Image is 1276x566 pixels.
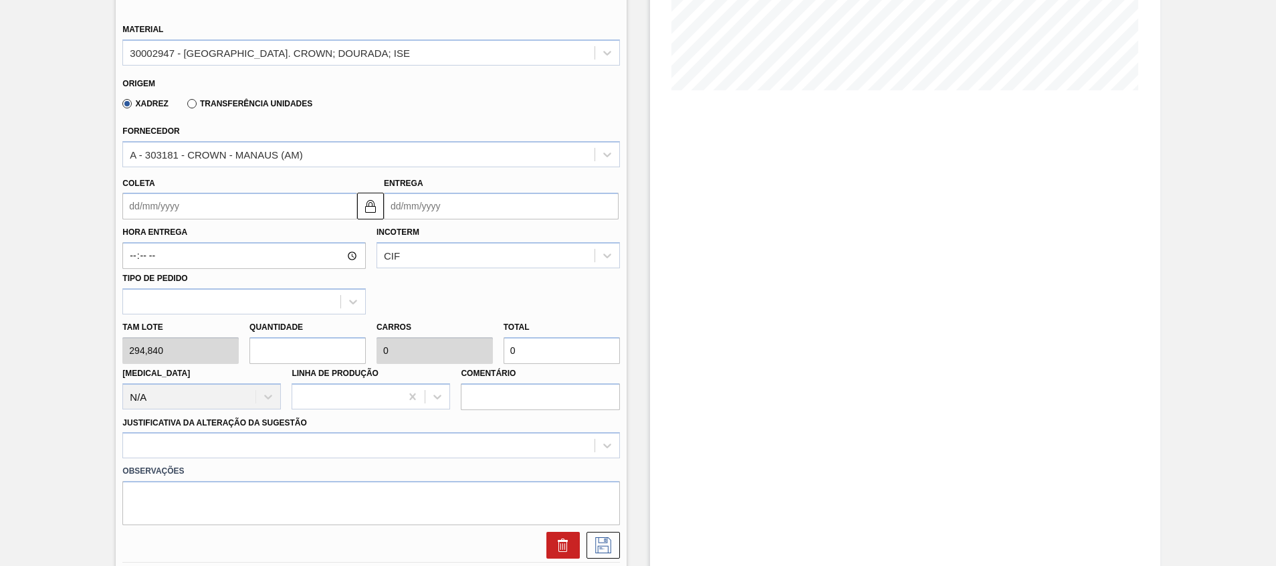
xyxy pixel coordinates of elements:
[292,369,379,378] label: Linha de Produção
[249,322,303,332] label: Quantidade
[384,250,400,262] div: CIF
[122,223,366,242] label: Hora Entrega
[357,193,384,219] button: locked
[540,532,580,559] div: Excluir Sugestão
[122,193,357,219] input: dd/mm/yyyy
[122,462,619,481] label: Observações
[384,193,619,219] input: dd/mm/yyyy
[122,179,154,188] label: Coleta
[580,532,620,559] div: Salvar Sugestão
[122,25,163,34] label: Material
[122,79,155,88] label: Origem
[377,227,419,237] label: Incoterm
[122,369,190,378] label: [MEDICAL_DATA]
[377,322,411,332] label: Carros
[130,47,410,58] div: 30002947 - [GEOGRAPHIC_DATA]. CROWN; DOURADA; ISE
[122,318,239,337] label: Tam lote
[187,99,312,108] label: Transferência Unidades
[122,274,187,283] label: Tipo de pedido
[122,126,179,136] label: Fornecedor
[461,364,619,383] label: Comentário
[122,418,307,428] label: Justificativa da Alteração da Sugestão
[504,322,530,332] label: Total
[122,99,169,108] label: Xadrez
[384,179,423,188] label: Entrega
[130,149,302,160] div: A - 303181 - CROWN - MANAUS (AM)
[362,198,379,214] img: locked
